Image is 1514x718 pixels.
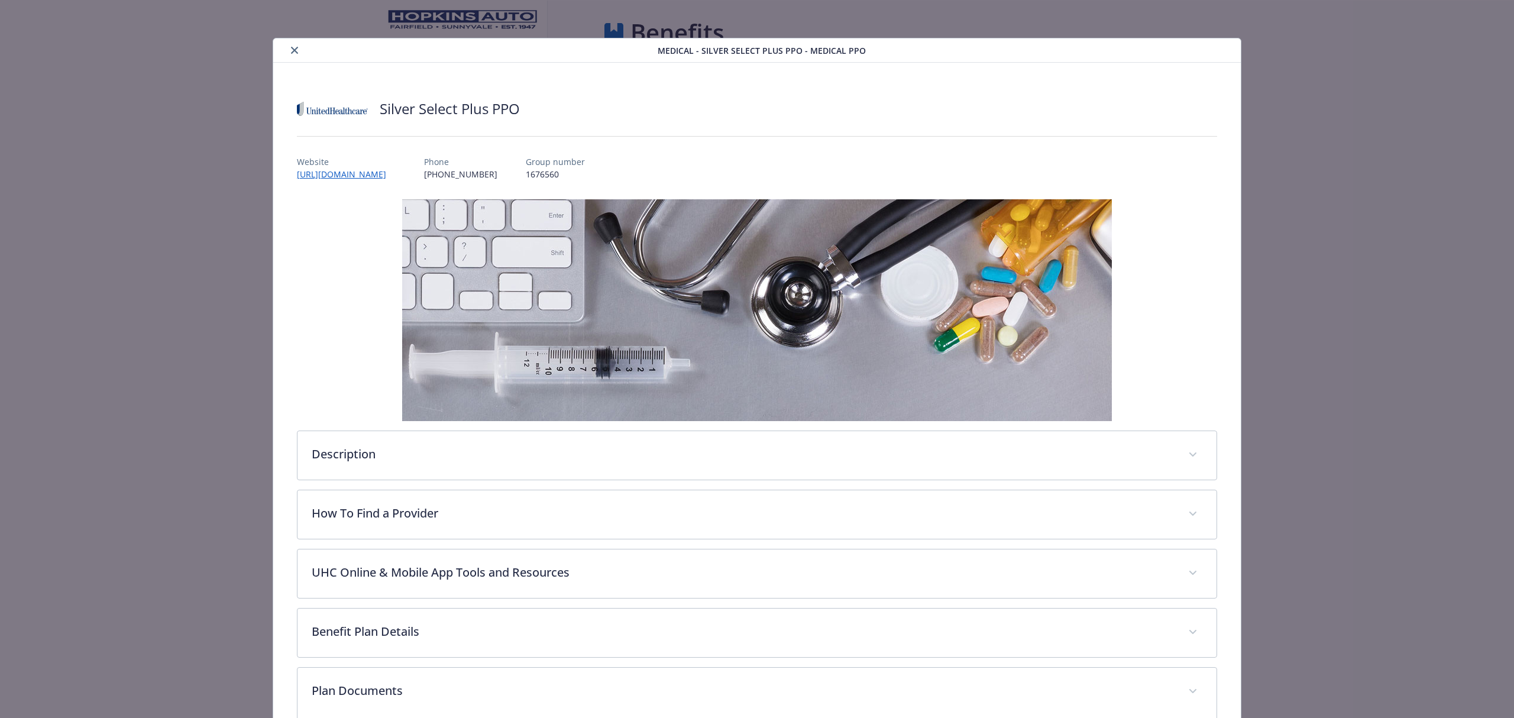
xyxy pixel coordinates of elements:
[297,431,1217,480] div: Description
[297,169,396,180] a: [URL][DOMAIN_NAME]
[312,564,1174,581] p: UHC Online & Mobile App Tools and Resources
[297,91,368,127] img: United Healthcare Insurance Company
[287,43,302,57] button: close
[297,609,1217,657] div: Benefit Plan Details
[297,549,1217,598] div: UHC Online & Mobile App Tools and Resources
[424,168,497,180] p: [PHONE_NUMBER]
[312,445,1174,463] p: Description
[312,504,1174,522] p: How To Find a Provider
[380,99,520,119] h2: Silver Select Plus PPO
[658,44,866,57] span: Medical - Silver Select Plus PPO - Medical PPO
[424,156,497,168] p: Phone
[297,668,1217,716] div: Plan Documents
[526,156,585,168] p: Group number
[312,682,1174,700] p: Plan Documents
[526,168,585,180] p: 1676560
[297,490,1217,539] div: How To Find a Provider
[402,199,1112,421] img: banner
[312,623,1174,641] p: Benefit Plan Details
[297,156,396,168] p: Website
